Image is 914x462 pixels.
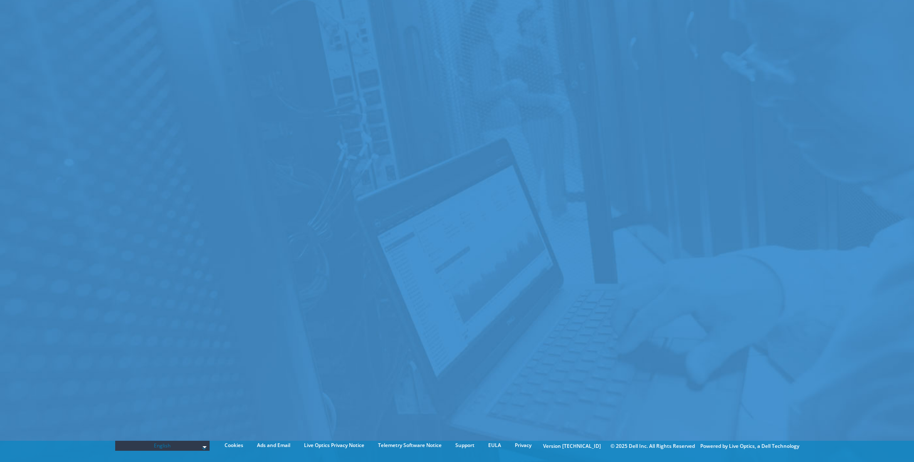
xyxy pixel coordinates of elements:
[298,441,371,450] a: Live Optics Privacy Notice
[509,441,538,450] a: Privacy
[700,442,799,451] li: Powered by Live Optics, a Dell Technology
[482,441,507,450] a: EULA
[251,441,296,450] a: Ads and Email
[372,441,448,450] a: Telemetry Software Notice
[539,442,605,451] li: Version [TECHNICAL_ID]
[119,441,206,451] span: English
[449,441,481,450] a: Support
[218,441,249,450] a: Cookies
[606,442,699,451] li: © 2025 Dell Inc. All Rights Reserved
